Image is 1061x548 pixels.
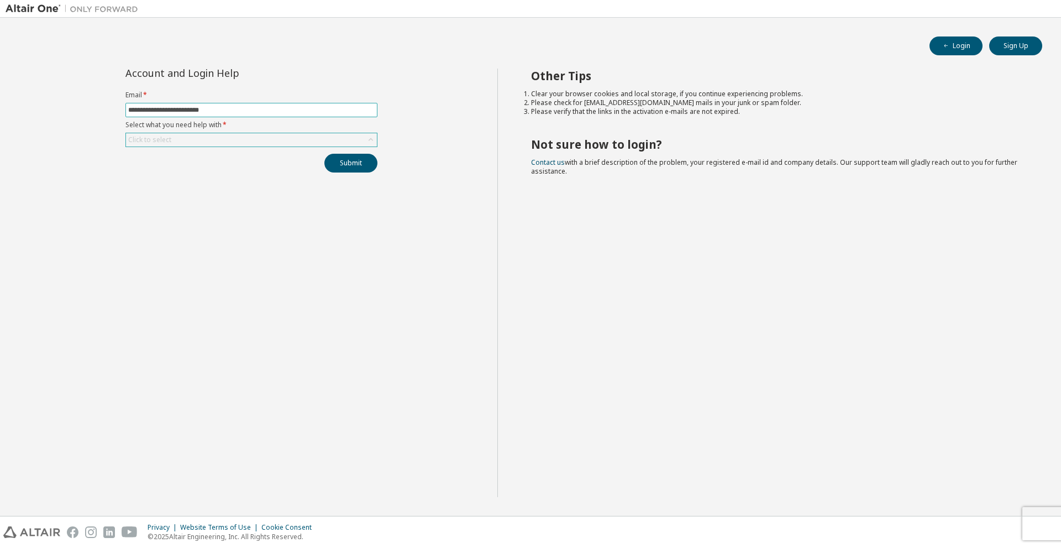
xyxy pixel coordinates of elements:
[531,98,1023,107] li: Please check for [EMAIL_ADDRESS][DOMAIN_NAME] mails in your junk or spam folder.
[324,154,377,173] button: Submit
[128,135,171,144] div: Click to select
[531,90,1023,98] li: Clear your browser cookies and local storage, if you continue experiencing problems.
[180,523,261,532] div: Website Terms of Use
[125,69,327,77] div: Account and Login Help
[148,532,318,541] p: © 2025 Altair Engineering, Inc. All Rights Reserved.
[261,523,318,532] div: Cookie Consent
[531,107,1023,116] li: Please verify that the links in the activation e-mails are not expired.
[3,526,60,538] img: altair_logo.svg
[531,69,1023,83] h2: Other Tips
[103,526,115,538] img: linkedin.svg
[531,137,1023,152] h2: Not sure how to login?
[122,526,138,538] img: youtube.svg
[67,526,78,538] img: facebook.svg
[125,121,377,129] label: Select what you need help with
[85,526,97,538] img: instagram.svg
[148,523,180,532] div: Privacy
[125,91,377,100] label: Email
[531,158,565,167] a: Contact us
[126,133,377,147] div: Click to select
[531,158,1017,176] span: with a brief description of the problem, your registered e-mail id and company details. Our suppo...
[989,36,1042,55] button: Sign Up
[929,36,983,55] button: Login
[6,3,144,14] img: Altair One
